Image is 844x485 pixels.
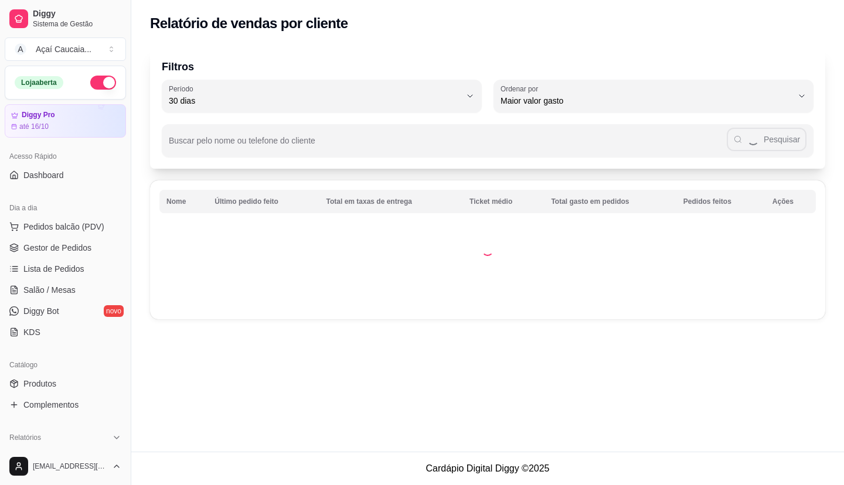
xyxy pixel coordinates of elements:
[5,238,126,257] a: Gestor de Pedidos
[23,305,59,317] span: Diggy Bot
[162,59,814,75] p: Filtros
[23,399,79,411] span: Complementos
[19,122,49,131] article: até 16/10
[5,147,126,166] div: Acesso Rápido
[5,199,126,217] div: Dia a dia
[23,378,56,390] span: Produtos
[5,5,126,33] a: DiggySistema de Gestão
[5,356,126,374] div: Catálogo
[169,139,727,151] input: Buscar pelo nome ou telefone do cliente
[33,462,107,471] span: [EMAIL_ADDRESS][DOMAIN_NAME]
[23,169,64,181] span: Dashboard
[5,323,126,341] a: KDS
[15,76,63,89] div: Loja aberta
[22,111,55,119] article: Diggy Pro
[5,281,126,299] a: Salão / Mesas
[482,244,494,256] div: Loading
[494,80,814,112] button: Ordenar porMaior valor gasto
[5,166,126,185] a: Dashboard
[501,84,542,94] label: Ordenar por
[33,19,121,29] span: Sistema de Gestão
[5,447,126,466] a: Relatórios de vendas
[5,452,126,480] button: [EMAIL_ADDRESS][DOMAIN_NAME]
[501,95,792,107] span: Maior valor gasto
[23,263,84,275] span: Lista de Pedidos
[23,284,76,296] span: Salão / Mesas
[23,221,104,233] span: Pedidos balcão (PDV)
[5,259,126,278] a: Lista de Pedidos
[169,95,461,107] span: 30 dias
[23,326,40,338] span: KDS
[9,433,41,442] span: Relatórios
[5,217,126,236] button: Pedidos balcão (PDV)
[33,9,121,19] span: Diggy
[5,395,126,414] a: Complementos
[5,104,126,138] a: Diggy Proaté 16/10
[36,43,91,55] div: Açaí Caucaia ...
[15,43,26,55] span: A
[162,80,482,112] button: Período30 dias
[5,374,126,393] a: Produtos
[90,76,116,90] button: Alterar Status
[5,37,126,61] button: Select a team
[23,242,91,254] span: Gestor de Pedidos
[169,84,197,94] label: Período
[150,14,348,33] h2: Relatório de vendas por cliente
[131,452,844,485] footer: Cardápio Digital Diggy © 2025
[5,302,126,320] a: Diggy Botnovo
